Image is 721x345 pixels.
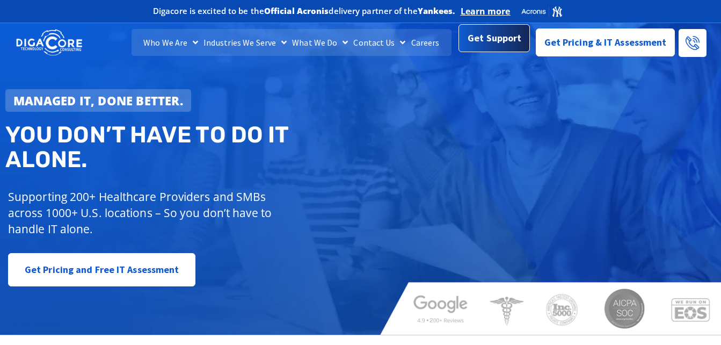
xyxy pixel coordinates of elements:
p: Supporting 200+ Healthcare Providers and SMBs across 1000+ U.S. locations – So you don’t have to ... [8,189,303,237]
a: Get Support [458,24,530,52]
span: Get Support [468,27,521,49]
a: Learn more [461,6,511,17]
a: Who We Are [141,29,201,56]
a: Industries We Serve [201,29,289,56]
img: DigaCore Technology Consulting [16,28,82,57]
a: Contact Us [351,29,408,56]
a: What We Do [289,29,351,56]
strong: Managed IT, done better. [13,92,183,109]
h2: Digacore is excited to be the delivery partner of the [153,7,455,15]
a: Careers [409,29,442,56]
b: Yankees. [418,5,455,16]
b: Official Acronis [264,5,329,16]
h2: You don’t have to do IT alone. [5,123,368,172]
img: Acronis [521,5,563,18]
span: Get Pricing & IT Assessment [544,32,667,53]
nav: Menu [132,29,451,56]
a: Managed IT, done better. [5,89,191,112]
a: Get Pricing and Free IT Assessment [8,253,195,286]
span: Get Pricing and Free IT Assessment [25,259,179,281]
a: Get Pricing & IT Assessment [536,28,675,56]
